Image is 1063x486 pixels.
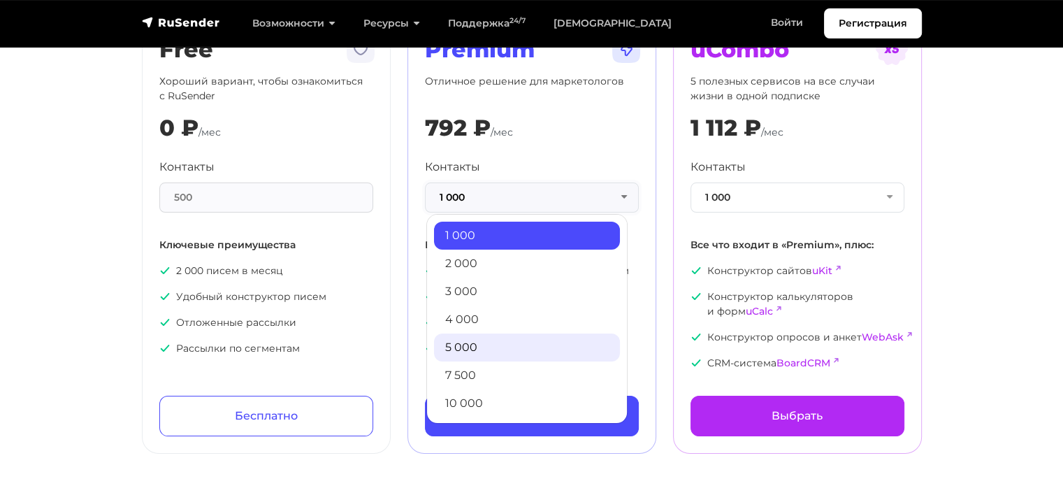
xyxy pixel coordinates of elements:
[434,334,620,362] a: 5 000
[434,222,620,250] a: 1 000
[690,357,702,369] img: icon-ok.svg
[159,290,373,304] p: Удобный конструктор писем
[159,341,373,356] p: Рассылки по сегментам
[690,265,702,276] img: icon-ok.svg
[426,214,628,424] ul: 1 000
[159,315,373,330] p: Отложенные рассылки
[159,317,171,328] img: icon-ok.svg
[159,265,171,276] img: icon-ok.svg
[690,115,761,141] div: 1 112 ₽
[812,264,832,277] a: uKit
[690,396,904,436] a: Выбрать
[425,183,639,213] button: 1 000
[690,330,904,345] p: Конструктор опросов и анкет
[159,343,171,354] img: icon-ok.svg
[198,126,221,138] span: /мес
[690,290,904,319] p: Конструктор калькуляторов и форм
[159,74,373,103] p: Хороший вариант, чтобы ознакомиться с RuSender
[425,343,436,354] img: icon-ok.svg
[862,331,904,343] a: WebAsk
[761,126,783,138] span: /мес
[159,159,215,176] label: Контакты
[425,317,436,328] img: icon-ok.svg
[425,290,639,304] p: Приоритетная поддержка
[425,341,639,356] p: Приоритетная модерация
[434,250,620,278] a: 2 000
[690,264,904,278] p: Конструктор сайтов
[159,36,373,63] h2: Free
[344,32,377,66] img: tarif-free.svg
[425,315,639,330] p: Помощь с импортом базы
[776,357,830,369] a: BoardCRM
[425,36,639,63] h2: Premium
[609,32,643,66] img: tarif-premium.svg
[159,238,373,252] p: Ключевые преимущества
[425,291,436,302] img: icon-ok.svg
[434,417,620,445] a: 13 000
[757,8,817,37] a: Войти
[690,36,904,63] h2: uCombo
[690,159,746,176] label: Контакты
[690,291,702,302] img: icon-ok.svg
[159,396,373,436] a: Бесплатно
[425,265,436,276] img: icon-ok.svg
[690,331,702,343] img: icon-ok.svg
[159,264,373,278] p: 2 000 писем в месяц
[159,115,198,141] div: 0 ₽
[540,9,686,38] a: [DEMOGRAPHIC_DATA]
[434,9,540,38] a: Поддержка24/7
[425,238,639,252] p: Все что входит в «Free», плюс:
[690,183,904,213] button: 1 000
[491,126,513,138] span: /мес
[159,291,171,302] img: icon-ok.svg
[425,74,639,103] p: Отличное решение для маркетологов
[824,8,922,38] a: Регистрация
[349,9,434,38] a: Ресурсы
[434,306,620,334] a: 4 000
[746,305,773,317] a: uCalc
[425,115,491,141] div: 792 ₽
[434,362,620,389] a: 7 500
[425,396,639,436] a: Выбрать
[238,9,349,38] a: Возможности
[425,264,639,278] p: Неограниченное количество писем
[690,356,904,371] p: CRM-система
[509,16,526,25] sup: 24/7
[434,278,620,306] a: 3 000
[434,389,620,417] a: 10 000
[875,32,909,66] img: tarif-ucombo.svg
[690,238,904,252] p: Все что входит в «Premium», плюс:
[425,159,480,176] label: Контакты
[690,74,904,103] p: 5 полезных сервисов на все случаи жизни в одной подписке
[142,15,220,29] img: RuSender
